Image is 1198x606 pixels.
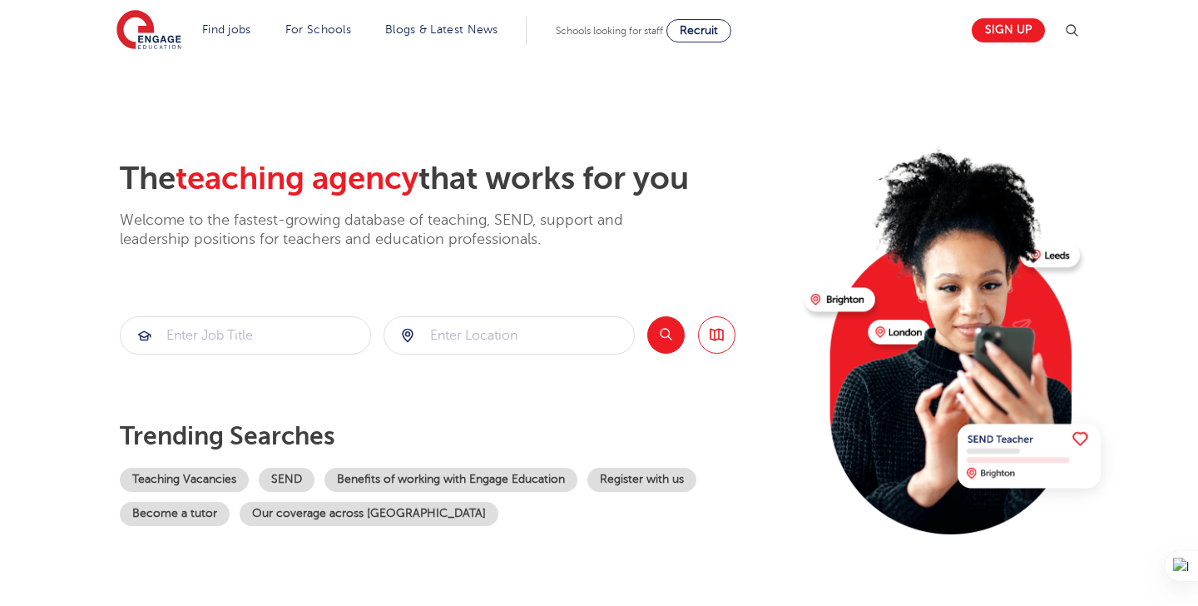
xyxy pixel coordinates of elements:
p: Welcome to the fastest-growing database of teaching, SEND, support and leadership positions for t... [120,211,669,250]
span: Schools looking for staff [556,25,663,37]
button: Search [647,316,685,354]
a: Teaching Vacancies [120,468,249,492]
h2: The that works for you [120,160,791,198]
a: Recruit [666,19,731,42]
img: Engage Education [116,10,181,52]
a: SEND [259,468,314,492]
div: Submit [120,316,371,355]
a: Benefits of working with Engage Education [324,468,577,492]
div: Submit [384,316,635,355]
input: Submit [121,317,370,354]
input: Submit [384,317,634,354]
a: Our coverage across [GEOGRAPHIC_DATA] [240,502,498,526]
span: teaching agency [176,161,418,196]
a: Become a tutor [120,502,230,526]
a: Register with us [587,468,696,492]
a: Sign up [972,18,1045,42]
a: For Schools [285,23,351,36]
span: Recruit [680,24,718,37]
p: Trending searches [120,421,791,451]
a: Blogs & Latest News [385,23,498,36]
a: Find jobs [202,23,251,36]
